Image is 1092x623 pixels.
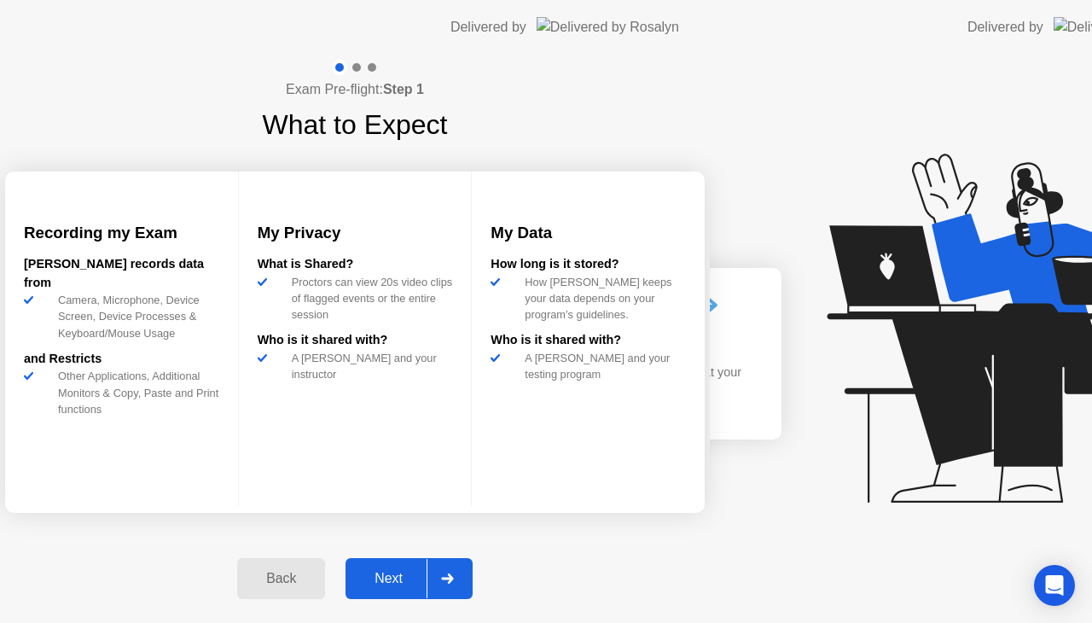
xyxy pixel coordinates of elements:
button: Next [346,558,473,599]
div: Proctors can view 20s video clips of flagged events or the entire session [285,274,453,323]
div: [PERSON_NAME] records data from [24,255,219,292]
div: Other Applications, Additional Monitors & Copy, Paste and Print functions [51,368,219,417]
b: Step 1 [383,82,424,96]
div: A [PERSON_NAME] and your testing program [518,350,686,382]
div: Who is it shared with? [258,331,453,350]
div: Who is it shared with? [491,331,686,350]
div: How [PERSON_NAME] keeps your data depends on your program’s guidelines. [518,274,686,323]
div: How long is it stored? [491,255,686,274]
img: Delivered by Rosalyn [537,17,679,37]
div: Delivered by [967,17,1043,38]
div: Next [351,571,427,586]
div: Back [242,571,320,586]
button: Back [237,558,325,599]
h4: Exam Pre-flight: [286,79,424,100]
h3: Recording my Exam [24,221,219,245]
h1: What to Expect [263,104,448,145]
div: Camera, Microphone, Device Screen, Device Processes & Keyboard/Mouse Usage [51,292,219,341]
div: Delivered by [450,17,526,38]
h3: My Data [491,221,686,245]
h3: My Privacy [258,221,453,245]
div: A [PERSON_NAME] and your instructor [285,350,453,382]
div: and Restricts [24,350,219,369]
div: What is Shared? [258,255,453,274]
div: Open Intercom Messenger [1034,565,1075,606]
